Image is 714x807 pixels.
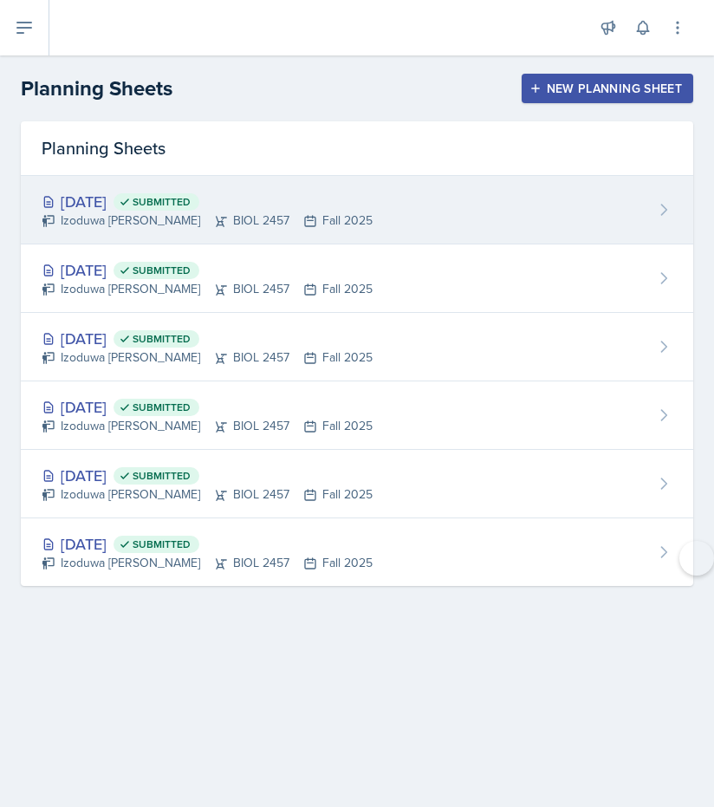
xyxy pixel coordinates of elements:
span: Submitted [133,264,191,277]
a: [DATE] Submitted Izoduwa [PERSON_NAME]BIOL 2457Fall 2025 [21,313,693,381]
a: [DATE] Submitted Izoduwa [PERSON_NAME]BIOL 2457Fall 2025 [21,176,693,244]
a: [DATE] Submitted Izoduwa [PERSON_NAME]BIOL 2457Fall 2025 [21,450,693,518]
a: [DATE] Submitted Izoduwa [PERSON_NAME]BIOL 2457Fall 2025 [21,244,693,313]
div: [DATE] [42,190,373,213]
button: New Planning Sheet [522,74,693,103]
a: [DATE] Submitted Izoduwa [PERSON_NAME]BIOL 2457Fall 2025 [21,518,693,586]
span: Submitted [133,195,191,209]
div: New Planning Sheet [533,81,682,95]
span: Submitted [133,400,191,414]
div: [DATE] [42,258,373,282]
div: Izoduwa [PERSON_NAME] BIOL 2457 Fall 2025 [42,280,373,298]
span: Submitted [133,537,191,551]
div: Izoduwa [PERSON_NAME] BIOL 2457 Fall 2025 [42,212,373,230]
span: Submitted [133,469,191,483]
div: [DATE] [42,464,373,487]
div: Izoduwa [PERSON_NAME] BIOL 2457 Fall 2025 [42,348,373,367]
h2: Planning Sheets [21,73,172,104]
div: [DATE] [42,532,373,556]
div: [DATE] [42,395,373,419]
a: [DATE] Submitted Izoduwa [PERSON_NAME]BIOL 2457Fall 2025 [21,381,693,450]
div: [DATE] [42,327,373,350]
div: Planning Sheets [21,121,693,176]
div: Izoduwa [PERSON_NAME] BIOL 2457 Fall 2025 [42,417,373,435]
div: Izoduwa [PERSON_NAME] BIOL 2457 Fall 2025 [42,485,373,504]
span: Submitted [133,332,191,346]
div: Izoduwa [PERSON_NAME] BIOL 2457 Fall 2025 [42,554,373,572]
